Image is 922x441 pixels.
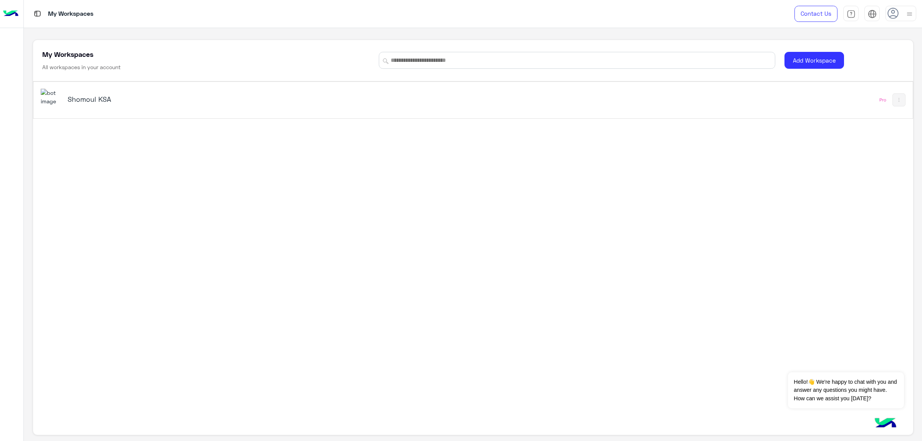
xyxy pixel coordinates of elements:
a: tab [843,6,859,22]
img: hulul-logo.png [872,410,899,437]
h5: My Workspaces [42,50,93,59]
img: tab [847,10,856,18]
img: tab [868,10,877,18]
div: Pro [879,97,886,103]
a: Contact Us [794,6,837,22]
p: My Workspaces [48,9,93,19]
span: Hello!👋 We're happy to chat with you and answer any questions you might have. How can we assist y... [788,372,904,408]
img: Logo [3,6,18,22]
h6: All workspaces in your account [42,63,121,71]
button: Add Workspace [784,52,844,69]
img: tab [33,9,42,18]
h5: Shomoul KSA [68,94,379,104]
img: 110260793960483 [41,89,61,105]
img: profile [905,9,914,19]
